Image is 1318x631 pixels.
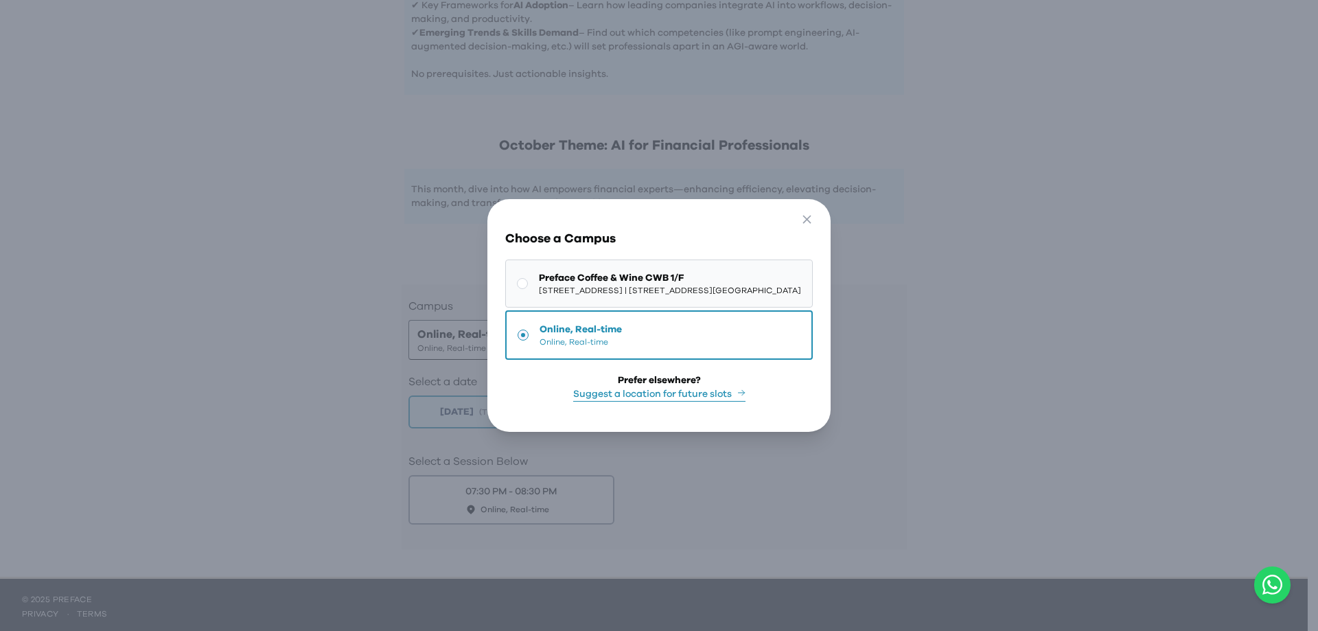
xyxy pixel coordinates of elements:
button: Preface Coffee & Wine CWB 1/F[STREET_ADDRESS] | [STREET_ADDRESS][GEOGRAPHIC_DATA] [505,260,813,308]
span: Online, Real-time [540,336,622,347]
h3: Choose a Campus [505,229,813,249]
span: [STREET_ADDRESS] | [STREET_ADDRESS][GEOGRAPHIC_DATA] [539,285,801,296]
button: Suggest a location for future slots [573,387,745,402]
div: Prefer elsewhere? [618,374,701,387]
button: Online, Real-timeOnline, Real-time [505,310,813,360]
span: Preface Coffee & Wine CWB 1/F [539,271,801,285]
span: Online, Real-time [540,323,622,336]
